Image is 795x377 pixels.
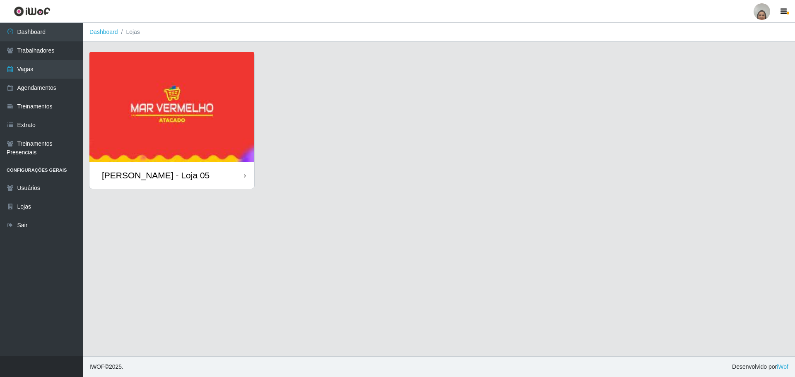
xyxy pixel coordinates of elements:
[102,170,210,180] div: [PERSON_NAME] - Loja 05
[118,28,140,36] li: Lojas
[14,6,51,17] img: CoreUI Logo
[777,363,788,370] a: iWof
[89,52,254,162] img: cardImg
[732,363,788,371] span: Desenvolvido por
[89,363,123,371] span: © 2025 .
[89,363,105,370] span: IWOF
[83,23,795,42] nav: breadcrumb
[89,52,254,189] a: [PERSON_NAME] - Loja 05
[89,29,118,35] a: Dashboard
